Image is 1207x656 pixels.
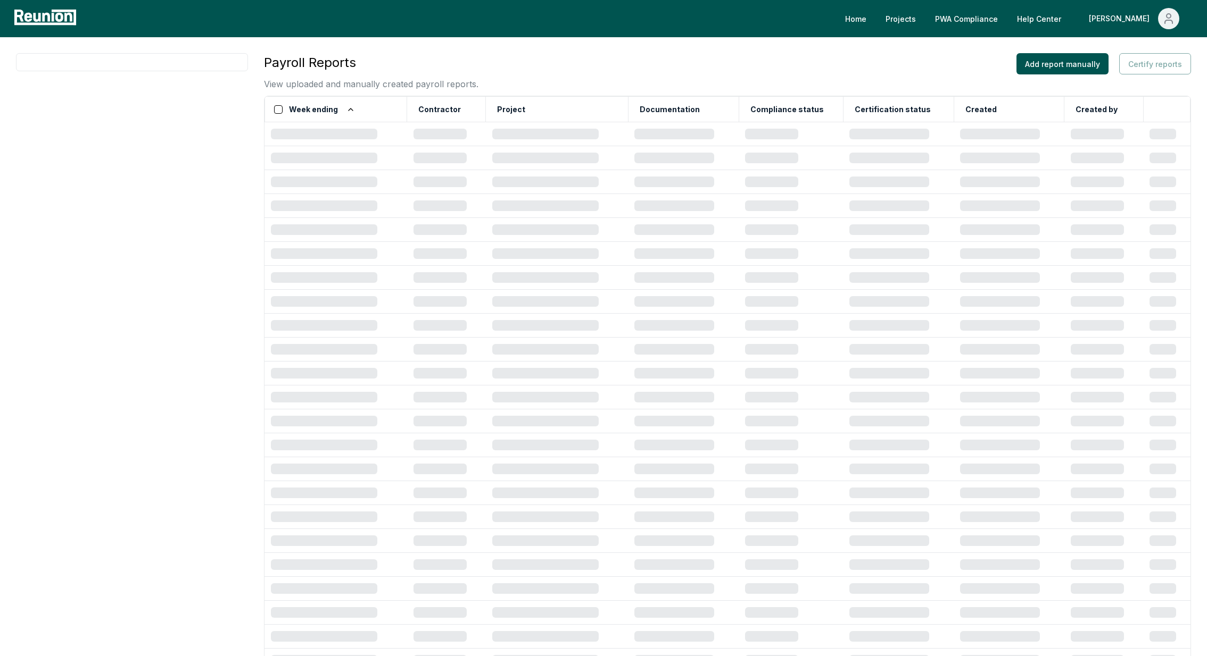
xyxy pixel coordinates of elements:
button: Project [495,99,527,120]
button: Week ending [287,99,357,120]
a: Help Center [1008,8,1070,29]
button: Certification status [853,99,933,120]
button: Contractor [416,99,463,120]
h3: Payroll Reports [264,53,478,72]
button: Created [963,99,999,120]
nav: Main [837,8,1196,29]
button: Add report manually [1016,53,1109,74]
button: Documentation [638,99,702,120]
a: Projects [877,8,924,29]
a: Home [837,8,875,29]
p: View uploaded and manually created payroll reports. [264,78,478,90]
button: Compliance status [748,99,826,120]
div: [PERSON_NAME] [1089,8,1154,29]
button: Created by [1073,99,1120,120]
a: PWA Compliance [927,8,1006,29]
button: [PERSON_NAME] [1080,8,1188,29]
